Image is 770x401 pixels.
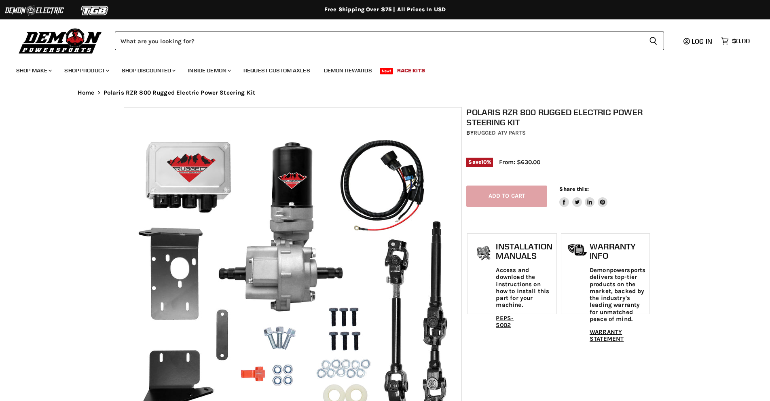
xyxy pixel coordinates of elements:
button: Search [643,32,664,50]
h1: Warranty Info [590,242,645,261]
span: From: $630.00 [499,158,540,166]
form: Product [115,32,664,50]
span: Polaris RZR 800 Rugged Electric Power Steering Kit [104,89,256,96]
aside: Share this: [559,186,607,207]
a: Shop Product [58,62,114,79]
a: WARRANTY STATEMENT [590,328,624,342]
ul: Main menu [10,59,748,79]
input: Search [115,32,643,50]
a: Home [78,89,95,96]
span: $0.00 [732,37,750,45]
span: 10 [481,159,487,165]
span: New! [380,68,393,74]
img: install_manual-icon.png [474,244,494,264]
h1: Installation Manuals [496,242,552,261]
div: by [466,129,651,137]
p: Access and download the instructions on how to install this part for your machine. [496,267,552,309]
a: $0.00 [717,35,754,47]
img: Demon Electric Logo 2 [4,3,65,18]
a: Demon Rewards [318,62,378,79]
p: Demonpowersports delivers top-tier products on the market, backed by the industry's leading warra... [590,267,645,323]
a: Shop Discounted [116,62,180,79]
img: warranty-icon.png [567,244,588,256]
span: Share this: [559,186,588,192]
a: Race Kits [391,62,431,79]
img: TGB Logo 2 [65,3,125,18]
a: Request Custom Axles [237,62,316,79]
a: Log in [680,38,717,45]
span: Save % [466,158,493,167]
a: Rugged ATV Parts [474,129,526,136]
a: Inside Demon [182,62,236,79]
a: Shop Make [10,62,57,79]
div: Free Shipping Over $75 | All Prices In USD [61,6,709,13]
a: PEPS-5002 [496,314,514,329]
img: Demon Powersports [16,26,105,55]
h1: Polaris RZR 800 Rugged Electric Power Steering Kit [466,107,651,127]
nav: Breadcrumbs [61,89,709,96]
span: Log in [692,37,712,45]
